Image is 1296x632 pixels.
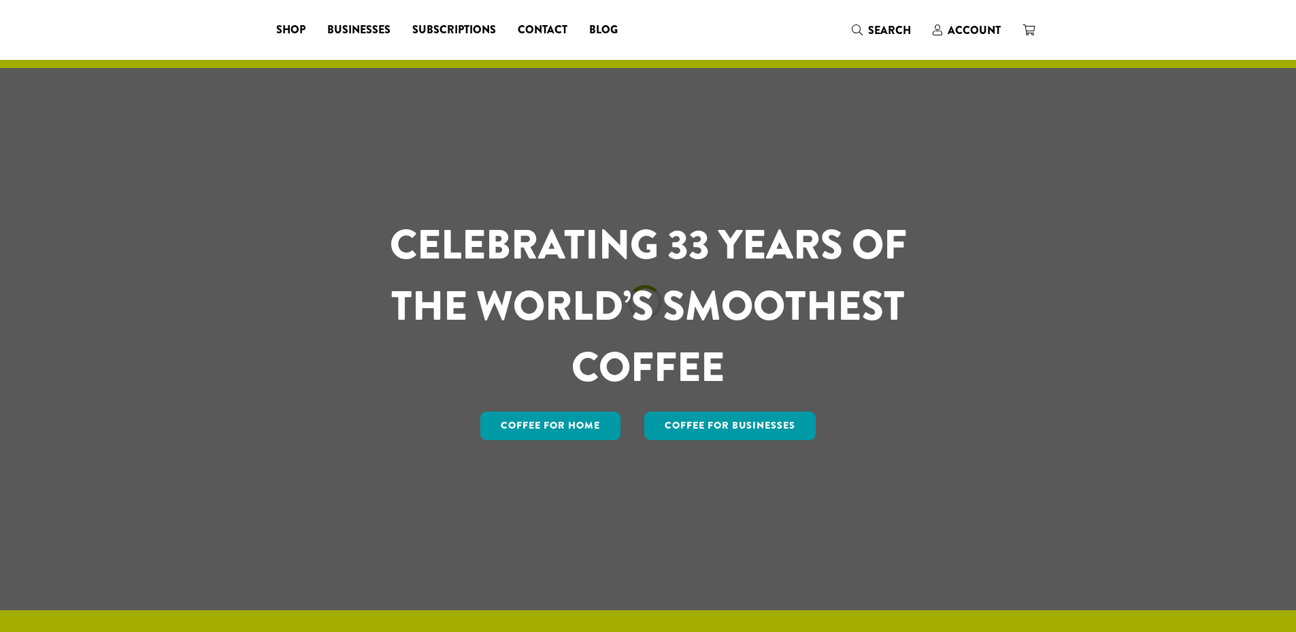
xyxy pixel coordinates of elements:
[276,22,305,39] span: Shop
[412,22,496,39] span: Subscriptions
[350,214,947,398] h1: CELEBRATING 33 YEARS OF THE WORLD’S SMOOTHEST COFFEE
[578,19,629,41] a: Blog
[948,22,1001,38] span: Account
[922,19,1012,41] a: Account
[265,19,316,41] a: Shop
[589,22,618,39] span: Blog
[480,412,620,440] a: Coffee for Home
[401,19,507,41] a: Subscriptions
[841,19,922,41] a: Search
[507,19,578,41] a: Contact
[316,19,401,41] a: Businesses
[518,22,567,39] span: Contact
[327,22,391,39] span: Businesses
[644,412,816,440] a: Coffee For Businesses
[868,22,911,38] span: Search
